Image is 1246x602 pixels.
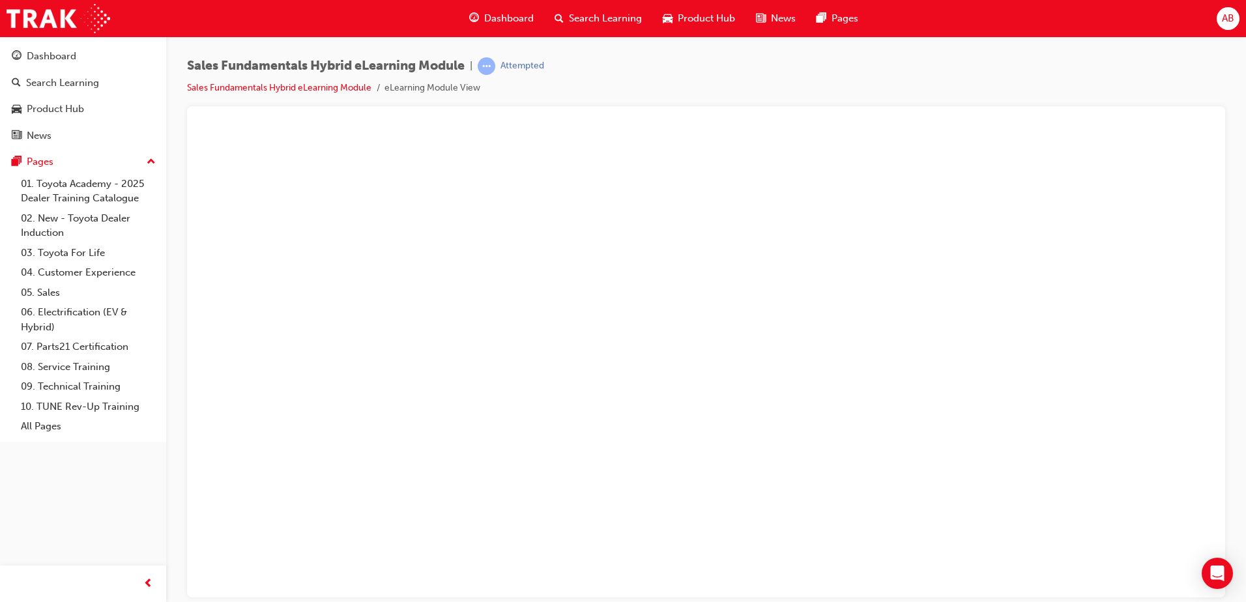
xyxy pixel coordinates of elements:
[1222,11,1234,26] span: AB
[756,10,766,27] span: news-icon
[16,283,161,303] a: 05. Sales
[555,10,564,27] span: search-icon
[459,5,544,32] a: guage-iconDashboard
[771,11,796,26] span: News
[143,576,153,592] span: prev-icon
[5,42,161,150] button: DashboardSearch LearningProduct HubNews
[500,60,544,72] div: Attempted
[16,416,161,437] a: All Pages
[806,5,869,32] a: pages-iconPages
[478,57,495,75] span: learningRecordVerb_ATTEMPT-icon
[663,10,673,27] span: car-icon
[5,150,161,174] button: Pages
[12,156,22,168] span: pages-icon
[27,154,53,169] div: Pages
[1217,7,1239,30] button: AB
[817,10,826,27] span: pages-icon
[384,81,480,96] li: eLearning Module View
[12,78,21,89] span: search-icon
[16,302,161,337] a: 06. Electrification (EV & Hybrid)
[16,263,161,283] a: 04. Customer Experience
[5,124,161,148] a: News
[5,44,161,68] a: Dashboard
[16,243,161,263] a: 03. Toyota For Life
[187,59,465,74] span: Sales Fundamentals Hybrid eLearning Module
[746,5,806,32] a: news-iconNews
[16,174,161,208] a: 01. Toyota Academy - 2025 Dealer Training Catalogue
[652,5,746,32] a: car-iconProduct Hub
[27,49,76,64] div: Dashboard
[569,11,642,26] span: Search Learning
[27,102,84,117] div: Product Hub
[16,397,161,417] a: 10. TUNE Rev-Up Training
[27,128,51,143] div: News
[470,59,472,74] span: |
[544,5,652,32] a: search-iconSearch Learning
[678,11,735,26] span: Product Hub
[5,97,161,121] a: Product Hub
[12,51,22,63] span: guage-icon
[484,11,534,26] span: Dashboard
[832,11,858,26] span: Pages
[469,10,479,27] span: guage-icon
[12,130,22,142] span: news-icon
[7,4,110,33] img: Trak
[16,208,161,243] a: 02. New - Toyota Dealer Induction
[12,104,22,115] span: car-icon
[16,377,161,397] a: 09. Technical Training
[16,337,161,357] a: 07. Parts21 Certification
[1202,558,1233,589] div: Open Intercom Messenger
[26,76,99,91] div: Search Learning
[5,71,161,95] a: Search Learning
[187,82,371,93] a: Sales Fundamentals Hybrid eLearning Module
[147,154,156,171] span: up-icon
[16,357,161,377] a: 08. Service Training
